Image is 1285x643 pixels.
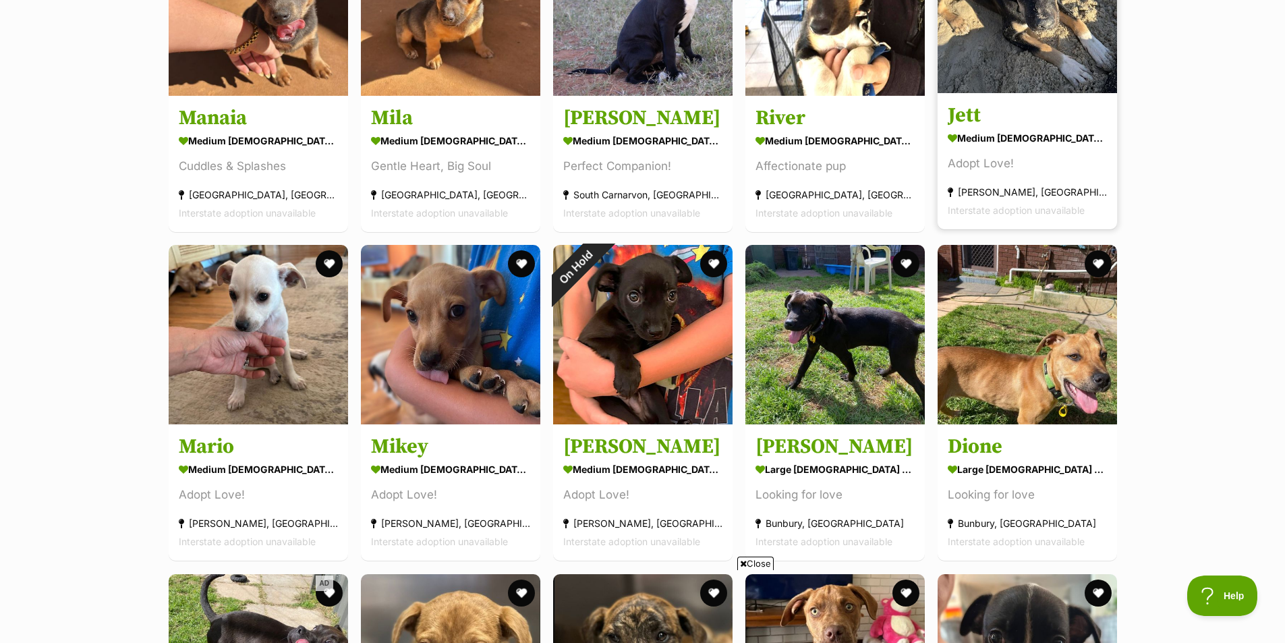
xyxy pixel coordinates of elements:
span: Interstate adoption unavailable [755,536,892,548]
button: favourite [700,250,727,277]
span: Interstate adoption unavailable [948,204,1085,216]
button: favourite [1085,580,1112,607]
img: Mario [169,245,348,424]
iframe: Help Scout Beacon - Open [1187,576,1258,616]
div: medium [DEMOGRAPHIC_DATA] Dog [948,128,1107,148]
div: Affectionate pup [755,157,915,175]
div: Looking for love [948,486,1107,505]
h3: Jett [948,103,1107,128]
div: [GEOGRAPHIC_DATA], [GEOGRAPHIC_DATA] [371,186,530,204]
span: Interstate adoption unavailable [179,207,316,219]
h3: River [755,105,915,131]
div: Looking for love [755,486,915,505]
div: Adopt Love! [563,486,722,505]
span: Interstate adoption unavailable [371,536,508,548]
a: On Hold [553,414,733,427]
div: [GEOGRAPHIC_DATA], [GEOGRAPHIC_DATA] [755,186,915,204]
img: Monty [553,245,733,424]
div: Bunbury, [GEOGRAPHIC_DATA] [948,515,1107,533]
div: large [DEMOGRAPHIC_DATA] Dog [948,460,1107,480]
a: Mikey medium [DEMOGRAPHIC_DATA] Dog Adopt Love! [PERSON_NAME], [GEOGRAPHIC_DATA] Interstate adopt... [361,424,540,561]
div: medium [DEMOGRAPHIC_DATA] Dog [179,131,338,150]
button: favourite [1085,250,1112,277]
a: Mila medium [DEMOGRAPHIC_DATA] Dog Gentle Heart, Big Soul [GEOGRAPHIC_DATA], [GEOGRAPHIC_DATA] In... [361,95,540,232]
span: Interstate adoption unavailable [563,536,700,548]
div: medium [DEMOGRAPHIC_DATA] Dog [179,460,338,480]
div: [GEOGRAPHIC_DATA], [GEOGRAPHIC_DATA] [179,186,338,204]
div: Adopt Love! [179,486,338,505]
img: Darla [745,245,925,424]
iframe: Advertisement [316,576,970,636]
h3: Mila [371,105,530,131]
img: Dione [938,245,1117,424]
a: Manaia medium [DEMOGRAPHIC_DATA] Dog Cuddles & Splashes [GEOGRAPHIC_DATA], [GEOGRAPHIC_DATA] Inte... [169,95,348,232]
div: [PERSON_NAME], [GEOGRAPHIC_DATA] [948,183,1107,201]
div: Cuddles & Splashes [179,157,338,175]
a: Jett medium [DEMOGRAPHIC_DATA] Dog Adopt Love! [PERSON_NAME], [GEOGRAPHIC_DATA] Interstate adopti... [938,92,1117,229]
span: Interstate adoption unavailable [755,207,892,219]
div: medium [DEMOGRAPHIC_DATA] Dog [755,131,915,150]
div: Perfect Companion! [563,157,722,175]
h3: Dione [948,435,1107,460]
div: medium [DEMOGRAPHIC_DATA] Dog [563,131,722,150]
a: Mario medium [DEMOGRAPHIC_DATA] Dog Adopt Love! [PERSON_NAME], [GEOGRAPHIC_DATA] Interstate adopt... [169,424,348,561]
img: Mikey [361,245,540,424]
span: Interstate adoption unavailable [179,536,316,548]
div: [PERSON_NAME], [GEOGRAPHIC_DATA] [179,515,338,533]
button: favourite [508,250,535,277]
span: Interstate adoption unavailable [948,536,1085,548]
div: On Hold [536,227,615,307]
button: favourite [316,250,343,277]
span: Interstate adoption unavailable [371,207,508,219]
a: River medium [DEMOGRAPHIC_DATA] Dog Affectionate pup [GEOGRAPHIC_DATA], [GEOGRAPHIC_DATA] Interst... [745,95,925,232]
div: large [DEMOGRAPHIC_DATA] Dog [755,460,915,480]
div: [PERSON_NAME], [GEOGRAPHIC_DATA] [563,515,722,533]
button: favourite [892,250,919,277]
div: medium [DEMOGRAPHIC_DATA] Dog [371,131,530,150]
span: AD [316,576,333,591]
div: medium [DEMOGRAPHIC_DATA] Dog [371,460,530,480]
a: [PERSON_NAME] medium [DEMOGRAPHIC_DATA] Dog Perfect Companion! South Carnarvon, [GEOGRAPHIC_DATA]... [553,95,733,232]
div: Adopt Love! [948,155,1107,173]
a: [PERSON_NAME] medium [DEMOGRAPHIC_DATA] Dog Adopt Love! [PERSON_NAME], [GEOGRAPHIC_DATA] Intersta... [553,424,733,561]
span: Interstate adoption unavailable [563,207,700,219]
h3: Manaia [179,105,338,131]
h3: [PERSON_NAME] [755,435,915,460]
h3: Mario [179,435,338,460]
div: medium [DEMOGRAPHIC_DATA] Dog [563,460,722,480]
span: Close [737,557,774,570]
h3: [PERSON_NAME] [563,435,722,460]
div: Bunbury, [GEOGRAPHIC_DATA] [755,515,915,533]
a: Dione large [DEMOGRAPHIC_DATA] Dog Looking for love Bunbury, [GEOGRAPHIC_DATA] Interstate adoptio... [938,424,1117,561]
h3: [PERSON_NAME] [563,105,722,131]
a: [PERSON_NAME] large [DEMOGRAPHIC_DATA] Dog Looking for love Bunbury, [GEOGRAPHIC_DATA] Interstate... [745,424,925,561]
div: South Carnarvon, [GEOGRAPHIC_DATA] [563,186,722,204]
div: Adopt Love! [371,486,530,505]
div: [PERSON_NAME], [GEOGRAPHIC_DATA] [371,515,530,533]
div: Gentle Heart, Big Soul [371,157,530,175]
h3: Mikey [371,435,530,460]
